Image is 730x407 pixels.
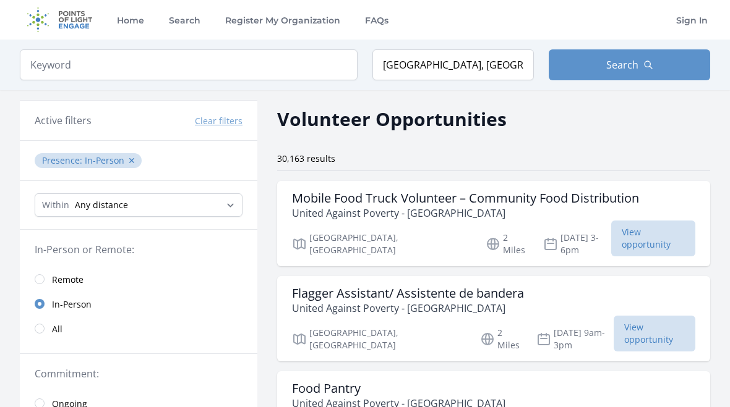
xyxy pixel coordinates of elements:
legend: Commitment: [35,366,243,381]
a: In-Person [20,292,257,316]
p: United Against Poverty - [GEOGRAPHIC_DATA] [292,301,524,316]
p: 2 Miles [486,232,528,256]
p: [DATE] 3-6pm [543,232,611,256]
span: Search [606,57,638,72]
a: Flagger Assistant/ Assistente de bandera United Against Poverty - [GEOGRAPHIC_DATA] [GEOGRAPHIC_D... [277,276,710,361]
a: Mobile Food Truck Volunteer – Community Food Distribution United Against Poverty - [GEOGRAPHIC_DA... [277,181,710,266]
button: Clear filters [195,115,243,127]
p: [DATE] 9am-3pm [536,327,614,351]
p: United Against Poverty - [GEOGRAPHIC_DATA] [292,206,639,220]
h3: Food Pantry [292,381,505,396]
p: [GEOGRAPHIC_DATA], [GEOGRAPHIC_DATA] [292,327,465,351]
p: [GEOGRAPHIC_DATA], [GEOGRAPHIC_DATA] [292,232,471,256]
a: Remote [20,267,257,292]
span: View opportunity [611,220,695,256]
h2: Volunteer Opportunities [277,105,507,133]
span: In-Person [85,154,124,166]
span: Presence : [42,154,85,166]
button: ✕ [128,154,135,167]
input: Location [372,49,534,80]
h3: Flagger Assistant/ Assistente de bandera [292,286,524,301]
button: Search [549,49,710,80]
legend: In-Person or Remote: [35,242,243,257]
span: In-Person [52,298,92,311]
input: Keyword [20,49,358,80]
a: All [20,316,257,341]
span: View opportunity [614,316,695,351]
span: 30,163 results [277,153,335,164]
span: All [52,323,62,335]
h3: Mobile Food Truck Volunteer – Community Food Distribution [292,191,639,206]
select: Search Radius [35,193,243,217]
span: Remote [52,274,84,286]
p: 2 Miles [480,327,522,351]
h3: Active filters [35,113,92,128]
